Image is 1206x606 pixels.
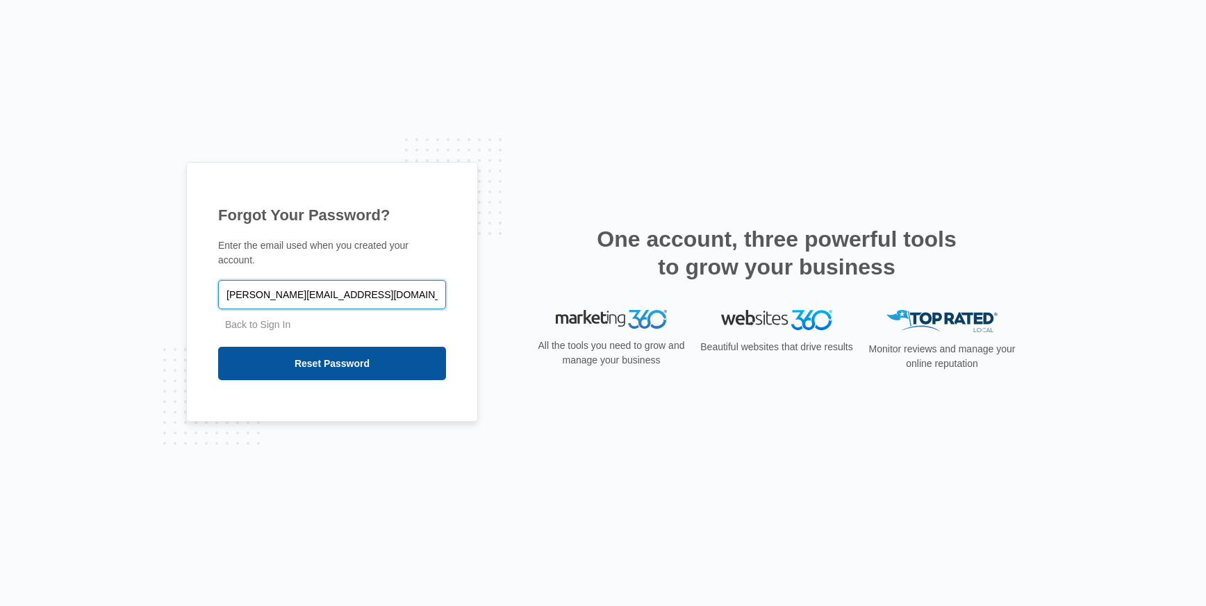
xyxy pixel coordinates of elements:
h1: Forgot Your Password? [218,204,446,227]
img: Marketing 360 [556,310,667,329]
p: Enter the email used when you created your account. [218,238,446,268]
a: Back to Sign In [225,319,290,330]
p: Beautiful websites that drive results [699,340,854,354]
input: Email [218,280,446,309]
p: All the tools you need to grow and manage your business [534,338,689,368]
h2: One account, three powerful tools to grow your business [593,225,961,281]
img: Websites 360 [721,310,832,330]
input: Reset Password [218,347,446,380]
p: Monitor reviews and manage your online reputation [864,342,1020,371]
img: Top Rated Local [886,310,998,333]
